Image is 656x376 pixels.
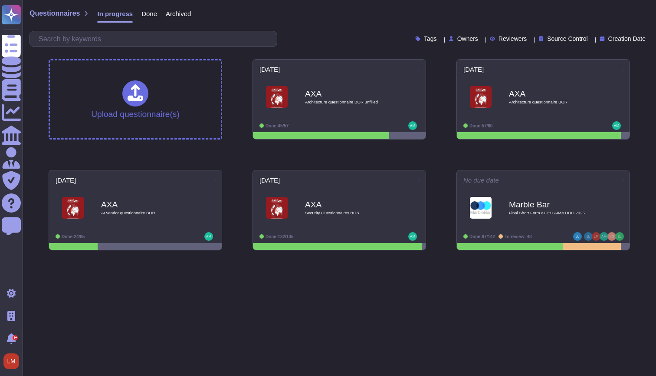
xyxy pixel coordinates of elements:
[584,232,593,241] img: user
[204,232,213,241] img: user
[499,36,527,42] span: Reviewers
[259,177,280,183] span: [DATE]
[305,200,392,209] b: AXA
[166,10,191,17] span: Archived
[266,86,288,108] img: Logo
[259,66,280,73] span: [DATE]
[509,211,596,215] span: Final Short Form AITEC AIMA DDQ 2025
[266,123,289,128] span: Done: 45/57
[91,80,180,118] div: Upload questionnaire(s)
[469,123,492,128] span: Done: 57/60
[30,10,80,17] span: Questionnaires
[266,197,288,219] img: Logo
[62,234,85,239] span: Done: 24/85
[62,197,84,219] img: Logo
[266,234,294,239] span: Done: 132/135
[424,36,437,42] span: Tags
[34,31,277,47] input: Search by keywords
[600,232,608,241] img: user
[615,232,624,241] img: user
[13,335,18,340] div: 9+
[463,66,484,73] span: [DATE]
[141,10,157,17] span: Done
[463,177,499,183] span: No due date
[408,232,417,241] img: user
[573,232,582,241] img: user
[56,177,76,183] span: [DATE]
[101,211,188,215] span: AI vendor questionnaire BOR
[547,36,587,42] span: Source Control
[101,200,188,209] b: AXA
[505,234,532,239] span: To review: 48
[592,232,600,241] img: user
[305,211,392,215] span: Security Questionnaires BOR
[470,197,492,219] img: Logo
[2,352,25,371] button: user
[469,234,495,239] span: Done: 87/142
[607,232,616,241] img: user
[608,36,646,42] span: Creation Date
[470,86,492,108] img: Logo
[457,36,478,42] span: Owners
[97,10,133,17] span: In progress
[612,121,621,130] img: user
[509,200,596,209] b: Marble Bar
[305,100,392,104] span: Architecture questionnaire BOR unfilled
[509,100,596,104] span: Architecture questionnaire BOR
[509,90,596,98] b: AXA
[408,121,417,130] img: user
[3,353,19,369] img: user
[305,90,392,98] b: AXA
